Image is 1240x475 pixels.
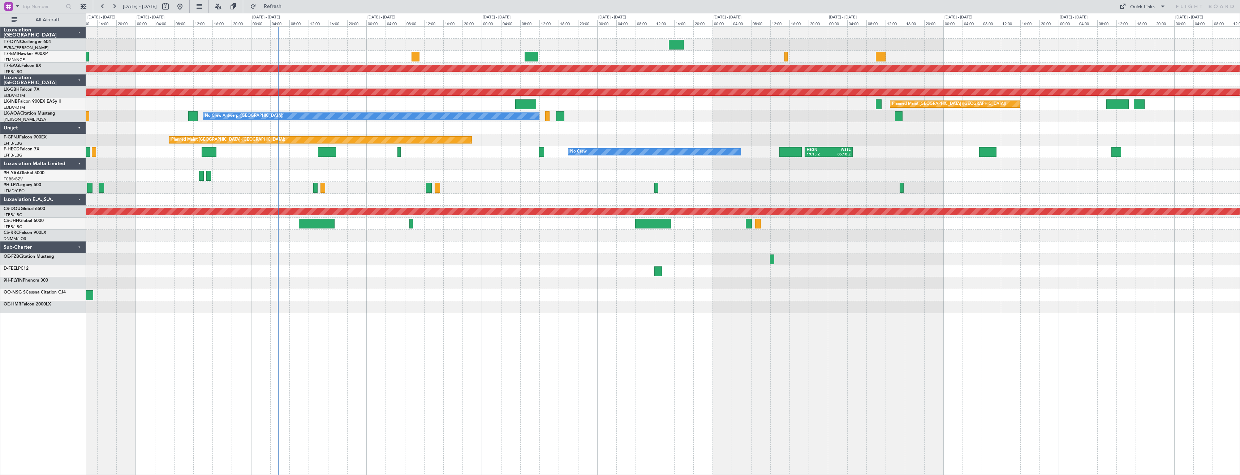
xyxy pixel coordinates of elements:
div: 08:00 [866,20,886,26]
a: EDLW/DTM [4,93,25,98]
div: 05:10 Z [828,152,850,157]
div: 12:00 [1116,20,1136,26]
div: 20:00 [1155,20,1174,26]
div: [DATE] - [DATE] [252,14,280,21]
span: F-GPNJ [4,135,19,140]
span: OO-NSG S [4,290,26,295]
span: LX-GBH [4,87,20,92]
div: 00:00 [597,20,616,26]
span: D-FEEL [4,266,18,271]
div: WSSL [828,147,850,153]
div: 00:00 [943,20,963,26]
a: LX-INBFalcon 900EX EASy II [4,99,61,104]
div: 12:00 [770,20,789,26]
span: T7-EAGL [4,64,21,68]
div: HEGN [807,147,828,153]
span: CS-RRC [4,231,19,235]
div: 20:00 [693,20,712,26]
div: 04:00 [616,20,636,26]
span: F-HECD [4,147,20,151]
div: [DATE] - [DATE] [714,14,741,21]
div: 20:00 [1039,20,1059,26]
span: 9H-LPZ [4,183,18,187]
a: LFMN/NCE [4,57,25,63]
div: 12:00 [1001,20,1020,26]
div: 12:00 [78,20,97,26]
div: 04:00 [501,20,520,26]
a: OE-FZBCitation Mustang [4,254,54,259]
div: 04:00 [847,20,866,26]
div: 04:00 [963,20,982,26]
span: T7-EMI [4,52,18,56]
div: 20:00 [232,20,251,26]
div: 16:00 [328,20,347,26]
span: OE-FZB [4,254,19,259]
div: 20:00 [578,20,597,26]
a: LFPB/LBG [4,153,22,158]
a: T7-DYNChallenger 604 [4,40,51,44]
div: 04:00 [270,20,289,26]
div: 12:00 [655,20,674,26]
div: 08:00 [1097,20,1116,26]
div: 00:00 [828,20,847,26]
div: 00:00 [1059,20,1078,26]
div: 16:00 [674,20,693,26]
div: No Crew Antwerp ([GEOGRAPHIC_DATA]) [205,111,283,121]
a: LFPB/LBG [4,212,22,218]
span: T7-DYN [4,40,20,44]
a: F-HECDFalcon 7X [4,147,39,151]
div: 16:00 [789,20,809,26]
div: 08:00 [982,20,1001,26]
a: FCBB/BZV [4,176,23,182]
div: [DATE] - [DATE] [1060,14,1088,21]
div: 04:00 [732,20,751,26]
a: DNMM/LOS [4,236,26,241]
a: LFPB/LBG [4,141,22,146]
a: EDLW/DTM [4,105,25,110]
button: Quick Links [1116,1,1169,12]
a: OE-HMRFalcon 2000LX [4,302,51,307]
div: 16:00 [905,20,924,26]
a: 9H-FLYINPhenom 300 [4,278,48,283]
div: 20:00 [462,20,482,26]
div: 00:00 [366,20,386,26]
div: Planned Maint [GEOGRAPHIC_DATA] ([GEOGRAPHIC_DATA]) [171,134,285,145]
div: [DATE] - [DATE] [367,14,395,21]
a: CS-RRCFalcon 900LX [4,231,46,235]
div: 20:00 [347,20,366,26]
a: 9H-LPZLegacy 500 [4,183,41,187]
a: LFPB/LBG [4,224,22,230]
div: 20:00 [809,20,828,26]
span: Refresh [258,4,288,9]
div: 08:00 [174,20,193,26]
input: Trip Number [22,1,64,12]
span: 9H-FLYIN [4,278,23,283]
span: LX-AOA [4,111,20,116]
span: LX-INB [4,99,18,104]
div: 08:00 [405,20,424,26]
div: 04:00 [1193,20,1213,26]
div: 08:00 [520,20,539,26]
div: [DATE] - [DATE] [87,14,115,21]
div: 00:00 [482,20,501,26]
div: 20:00 [116,20,135,26]
div: 00:00 [1174,20,1193,26]
a: T7-EAGLFalcon 8X [4,64,41,68]
div: [DATE] - [DATE] [483,14,511,21]
div: 00:00 [135,20,155,26]
div: 20:00 [924,20,943,26]
div: 12:00 [193,20,212,26]
div: 16:00 [1136,20,1155,26]
a: CS-JHHGlobal 6000 [4,219,44,223]
div: 00:00 [251,20,270,26]
a: F-GPNJFalcon 900EX [4,135,47,140]
a: EVRA/[PERSON_NAME] [4,45,48,51]
a: T7-EMIHawker 900XP [4,52,48,56]
div: 16:00 [559,20,578,26]
div: Planned Maint [GEOGRAPHIC_DATA] ([GEOGRAPHIC_DATA]) [892,99,1006,110]
div: 08:00 [289,20,309,26]
div: 04:00 [155,20,174,26]
a: LFPB/LBG [4,69,22,74]
div: [DATE] - [DATE] [829,14,857,21]
div: No Crew [570,146,587,157]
